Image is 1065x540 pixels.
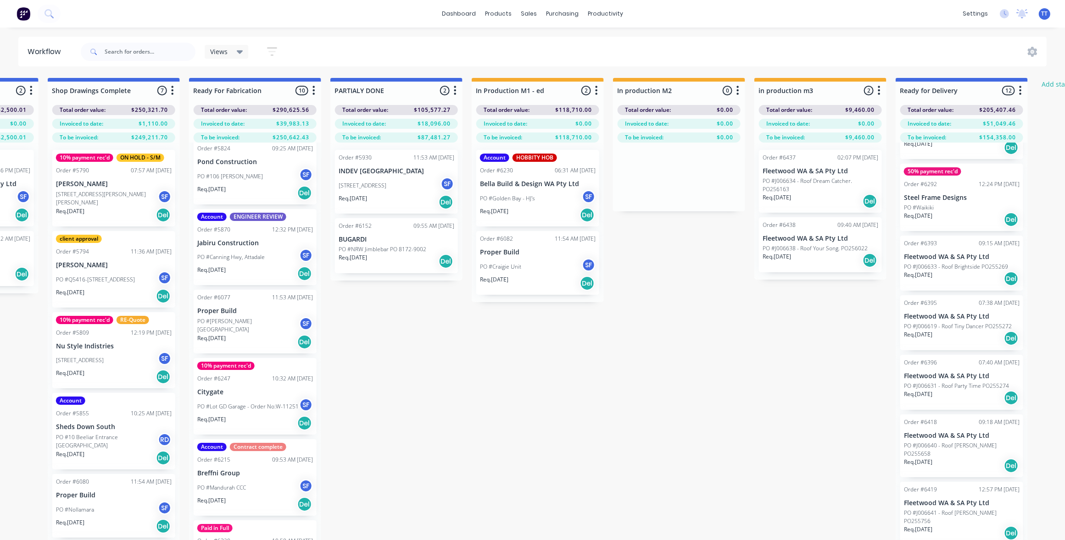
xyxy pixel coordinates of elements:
div: SF [158,501,172,515]
div: 06:31 AM [DATE] [555,166,596,175]
p: PO #106 [PERSON_NAME] [197,172,263,181]
p: Req. [DATE] [339,194,367,203]
div: Order #643702:07 PM [DATE]Fleetwood WA & SA Pty LtdPO #J006634 - Roof Dream Catcher. PO256163Req.... [759,150,882,213]
div: Del [580,276,595,291]
div: 10:32 AM [DATE] [272,375,313,383]
div: Contract complete [230,443,286,451]
div: SF [582,190,596,204]
span: $51,049.46 [983,120,1016,128]
div: Order #5930 [339,154,372,162]
div: Order #6247 [197,375,230,383]
div: Del [297,497,312,512]
p: PO #Golden Bay - HJ's [480,194,535,203]
div: RD [158,433,172,446]
div: Order #6396 [904,358,937,367]
div: Del [156,289,171,303]
div: Del [1004,212,1019,227]
p: [STREET_ADDRESS][PERSON_NAME][PERSON_NAME] [56,190,158,207]
div: SF [299,317,313,331]
p: Sheds Down South [56,423,172,431]
div: 09:25 AM [DATE] [272,144,313,153]
span: Invoiced to date: [60,120,103,128]
div: Order #6080 [56,478,89,486]
div: Del [1004,140,1019,155]
div: Order #6419 [904,485,937,494]
p: Proper Build [197,307,313,315]
div: Order #6152 [339,222,372,230]
span: $0.00 [717,120,733,128]
p: Req. [DATE] [904,525,932,534]
span: $154,358.00 [979,133,1016,142]
p: Req. [DATE] [480,276,508,284]
p: Proper Build [56,491,172,499]
span: $118,710.00 [555,106,592,114]
div: SF [158,352,172,365]
div: 09:18 AM [DATE] [979,418,1020,426]
p: PO #Craigie Unit [480,263,521,271]
p: Breffni Group [197,469,313,477]
div: SF [299,248,313,262]
div: ENGINEER REVIEW [230,213,286,221]
span: $0.00 [717,133,733,142]
img: Factory [17,7,30,21]
p: Fleetwood WA & SA Pty Ltd [904,313,1020,320]
p: PO #J006631 - Roof Party Time PO255274 [904,382,1009,390]
p: INDEV [GEOGRAPHIC_DATA] [339,167,454,175]
div: Paid in Full [197,524,233,532]
div: Order #5809 [56,329,89,337]
p: Fleetwood WA & SA Pty Ltd [763,235,878,242]
div: 10% payment rec'd [56,316,113,324]
p: [STREET_ADDRESS] [56,356,104,364]
div: Order #6393 [904,239,937,248]
div: 10% payment rec'dON HOLD - S/MOrder #579007:57 AM [DATE][PERSON_NAME][STREET_ADDRESS][PERSON_NAME... [52,150,175,226]
div: 12:32 PM [DATE] [272,226,313,234]
p: Req. [DATE] [904,271,932,279]
div: Order #5870 [197,226,230,234]
div: AccountOrder #585510:25 AM [DATE]Sheds Down SouthPO #10 Beeliar Entrance [GEOGRAPHIC_DATA]RDReq.[... [52,393,175,469]
div: Order #6077 [197,293,230,302]
div: SF [440,177,454,191]
div: Del [1004,458,1019,473]
p: PO #J006633 - Roof Brightside PO255269 [904,263,1008,271]
div: 09:40 AM [DATE] [837,221,878,229]
div: Order #6230 [480,166,513,175]
div: Order #608211:54 AM [DATE]Proper BuildPO #Craigie UnitSFReq.[DATE]Del [476,231,599,295]
div: SF [299,479,313,493]
div: Account [56,397,85,405]
div: Order #6437 [763,154,796,162]
span: $39,983.13 [276,120,309,128]
div: client approval [56,235,102,243]
div: Workflow [28,46,65,57]
span: Total order value: [766,106,812,114]
div: Order #615209:55 AM [DATE]BUGARDIPO #NRW Jimblebar PO 8172-9002Req.[DATE]Del [335,218,458,273]
div: Account [197,443,227,451]
div: purchasing [541,7,583,21]
span: Invoiced to date: [766,120,810,128]
div: Order #6395 [904,299,937,307]
p: Req. [DATE] [904,140,932,148]
p: PO #Mandurah CCC [197,484,246,492]
div: Del [156,369,171,384]
div: SF [158,190,172,204]
span: $87,481.27 [418,133,451,142]
div: Del [1004,331,1019,346]
span: $118,710.00 [555,133,592,142]
p: Req. [DATE] [197,496,226,505]
span: $250,642.43 [273,133,309,142]
div: Del [580,208,595,222]
p: Fleetwood WA & SA Pty Ltd [904,253,1020,261]
span: $1,110.00 [139,120,168,128]
input: Search for orders... [105,43,195,61]
span: Total order value: [484,106,530,114]
div: 12:24 PM [DATE] [979,180,1020,188]
div: 12:57 PM [DATE] [979,485,1020,494]
p: PO #J006640 - Roof [PERSON_NAME] PO255658 [904,441,1020,458]
div: Order #639507:38 AM [DATE]Fleetwood WA & SA Pty LtdPO #J006619 - Roof Tiny Dancer PO255272Req.[DA... [900,295,1023,350]
p: Req. [DATE] [763,253,791,261]
p: Req. [DATE] [197,266,226,274]
div: 11:36 AM [DATE] [131,248,172,256]
span: $9,460.00 [845,106,875,114]
p: PO #Q5416-[STREET_ADDRESS] [56,276,135,284]
div: Del [297,266,312,281]
span: Invoiced to date: [201,120,245,128]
